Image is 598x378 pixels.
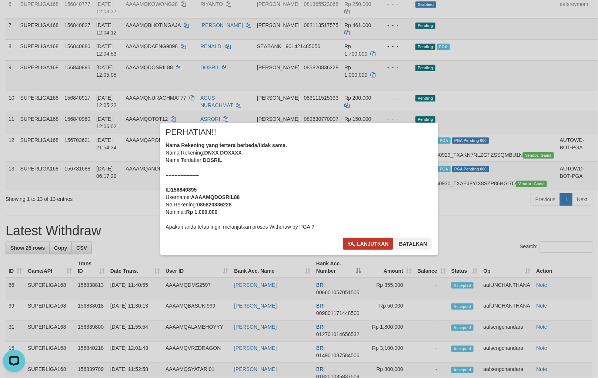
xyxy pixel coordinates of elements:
b: AAAAMQDOSRIL88 [191,194,240,200]
button: Batalkan [395,238,432,250]
b: Nama Rekening yang tertera berbeda/tidak sama. [166,142,287,148]
b: DOSRIL [203,157,223,163]
button: Open LiveChat chat widget [3,3,25,25]
div: Nama Rekening: Nama Terdaftar: =========== ID Username: No Rekening: Nominal: Apakah anda tetap i... [166,142,432,231]
button: Ya, lanjutkan [343,238,393,250]
span: PERHATIAN!! [166,129,217,136]
b: 085820836228 [197,202,231,208]
b: Rp 1.000.000 [186,209,218,215]
b: 156840895 [171,187,197,193]
b: DNXX DOXXXX [204,150,242,156]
